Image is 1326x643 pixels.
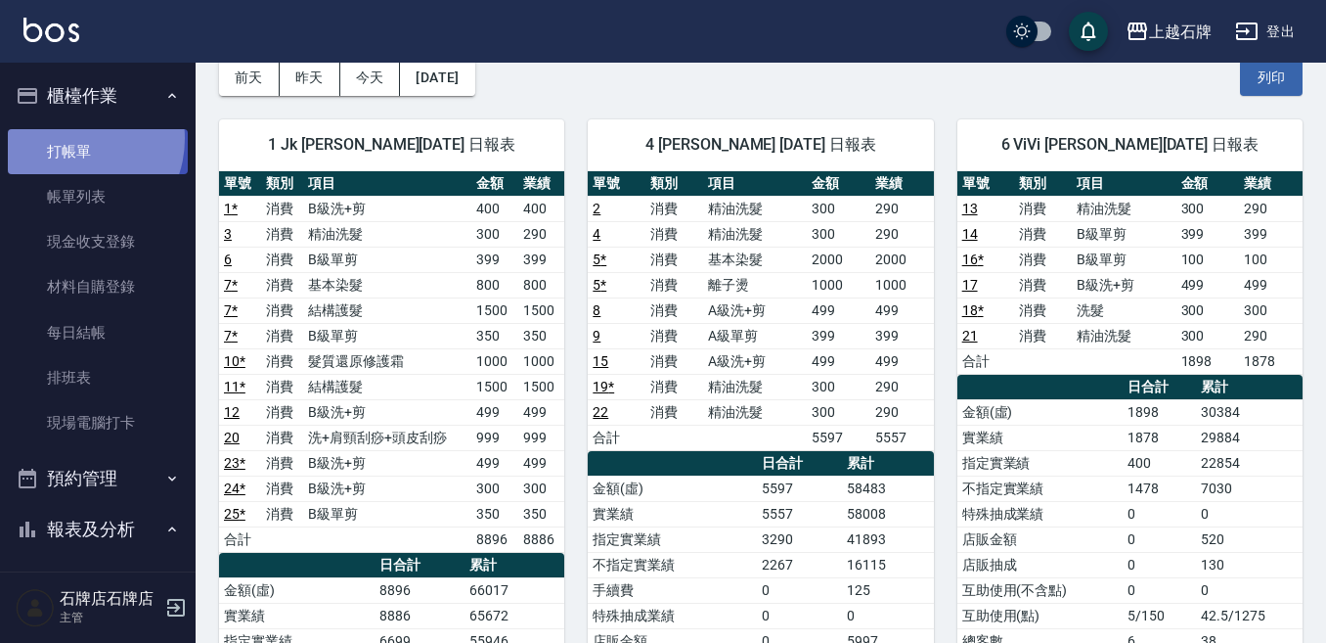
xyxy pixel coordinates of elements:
[471,425,518,450] td: 999
[957,577,1124,603] td: 互助使用(不含點)
[645,196,703,221] td: 消費
[375,577,464,603] td: 8896
[8,129,188,174] a: 打帳單
[471,527,518,552] td: 8896
[261,272,303,298] td: 消費
[807,247,870,272] td: 2000
[1014,247,1072,272] td: 消費
[588,476,756,501] td: 金額(虛)
[1196,450,1303,476] td: 22854
[471,247,518,272] td: 399
[8,453,188,504] button: 預約管理
[224,404,240,420] a: 12
[593,353,608,369] a: 15
[518,450,565,476] td: 499
[588,527,756,552] td: 指定實業績
[588,171,645,197] th: 單號
[471,399,518,425] td: 499
[645,374,703,399] td: 消費
[471,323,518,348] td: 350
[807,196,870,221] td: 300
[703,247,807,272] td: 基本染髮
[23,18,79,42] img: Logo
[807,348,870,374] td: 499
[303,450,471,476] td: B級洗+剪
[870,196,934,221] td: 290
[518,348,565,374] td: 1000
[1227,14,1303,50] button: 登出
[1239,247,1303,272] td: 100
[261,501,303,527] td: 消費
[219,577,375,603] td: 金額(虛)
[219,603,375,628] td: 實業績
[757,552,843,577] td: 2267
[1072,323,1175,348] td: 精油洗髮
[593,201,600,216] a: 2
[703,272,807,298] td: 離子燙
[471,298,518,323] td: 1500
[645,323,703,348] td: 消費
[1123,476,1196,501] td: 1478
[1014,298,1072,323] td: 消費
[261,425,303,450] td: 消費
[1196,476,1303,501] td: 7030
[807,425,870,450] td: 5597
[518,374,565,399] td: 1500
[703,221,807,247] td: 精油洗髮
[807,399,870,425] td: 300
[8,219,188,264] a: 現金收支登錄
[870,221,934,247] td: 290
[464,577,564,603] td: 66017
[261,298,303,323] td: 消費
[611,135,909,155] span: 4 [PERSON_NAME] [DATE] 日報表
[703,196,807,221] td: 精油洗髮
[807,171,870,197] th: 金額
[1196,399,1303,425] td: 30384
[588,552,756,577] td: 不指定實業績
[842,501,933,527] td: 58008
[957,425,1124,450] td: 實業績
[261,171,303,197] th: 類別
[518,527,565,552] td: 8886
[16,588,55,627] img: Person
[340,60,401,96] button: 今天
[1176,272,1240,298] td: 499
[962,226,978,242] a: 14
[518,425,565,450] td: 999
[1196,552,1303,577] td: 130
[807,272,870,298] td: 1000
[303,501,471,527] td: B級單剪
[1176,298,1240,323] td: 300
[957,171,1015,197] th: 單號
[1014,196,1072,221] td: 消費
[842,451,933,477] th: 累計
[219,527,261,552] td: 合計
[1239,221,1303,247] td: 399
[261,476,303,501] td: 消費
[471,501,518,527] td: 350
[1176,171,1240,197] th: 金額
[588,603,756,628] td: 特殊抽成業績
[807,323,870,348] td: 399
[8,504,188,555] button: 報表及分析
[957,476,1124,501] td: 不指定實業績
[224,430,240,445] a: 20
[303,196,471,221] td: B級洗+剪
[703,348,807,374] td: A級洗+剪
[645,348,703,374] td: 消費
[303,298,471,323] td: 結構護髮
[1072,272,1175,298] td: B級洗+剪
[1069,12,1108,51] button: save
[1123,375,1196,400] th: 日合計
[870,348,934,374] td: 499
[471,221,518,247] td: 300
[8,562,188,607] a: 報表目錄
[261,323,303,348] td: 消費
[518,399,565,425] td: 499
[957,399,1124,425] td: 金額(虛)
[807,221,870,247] td: 300
[1239,196,1303,221] td: 290
[518,247,565,272] td: 399
[757,527,843,552] td: 3290
[645,399,703,425] td: 消費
